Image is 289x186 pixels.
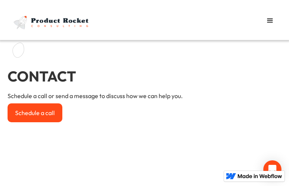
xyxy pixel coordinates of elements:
img: Made in Webflow [238,174,282,178]
div: menu [259,9,281,32]
a: Schedule a call [8,103,62,122]
h1: CONTACT [8,60,76,92]
div: Open Intercom Messenger [263,160,281,178]
img: Product Rocket full light logo [11,9,93,32]
p: Schedule a call or send a message to discuss how we can help you. [8,92,183,100]
a: home [8,9,93,32]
